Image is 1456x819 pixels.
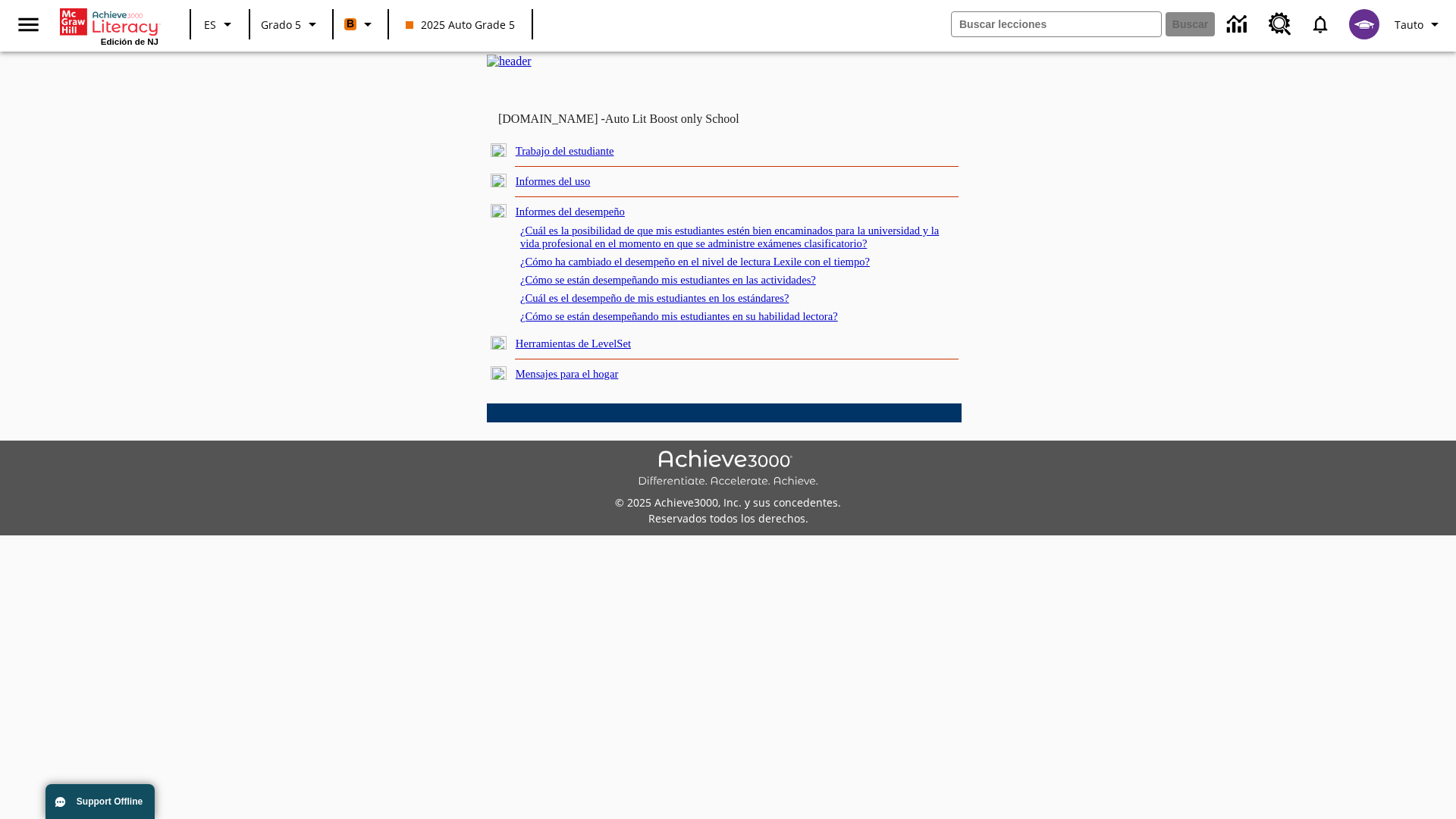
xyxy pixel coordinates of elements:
[605,112,739,125] nobr: Auto Lit Boost only School
[45,784,155,819] button: Support Offline
[520,310,838,322] a: ¿Cómo se están desempeñando mis estudiantes en su habilidad lectora?
[520,274,816,286] a: ¿Cómo se están desempeñando mis estudiantes en las actividades?
[1395,17,1423,33] span: Tauto
[6,2,51,47] button: Abrir el menú lateral
[487,55,532,68] img: header
[516,368,619,380] a: Mensajes para el hogar
[491,143,507,157] img: plus.gif
[516,175,591,187] a: Informes del uso
[516,337,631,350] a: Herramientas de LevelSet
[498,112,777,126] td: [DOMAIN_NAME] -
[491,366,507,380] img: plus.gif
[77,796,143,807] span: Support Offline
[1340,5,1389,44] button: Escoja un nuevo avatar
[952,12,1161,36] input: Buscar campo
[1218,4,1260,45] a: Centro de información
[338,11,383,38] button: Boost El color de la clase es anaranjado. Cambiar el color de la clase.
[196,11,244,38] button: Lenguaje: ES, Selecciona un idioma
[1260,4,1301,45] a: Centro de recursos, Se abrirá en una pestaña nueva.
[1301,5,1340,44] a: Notificaciones
[516,145,614,157] a: Trabajo del estudiante
[60,5,158,46] div: Portada
[638,450,818,488] img: Achieve3000 Differentiate Accelerate Achieve
[520,292,789,304] a: ¿Cuál es el desempeño de mis estudiantes en los estándares?
[491,336,507,350] img: plus.gif
[520,224,939,249] a: ¿Cuál es la posibilidad de que mis estudiantes estén bien encaminados para la universidad y la vi...
[1389,11,1450,38] button: Perfil/Configuración
[491,204,507,218] img: minus.gif
[261,17,301,33] span: Grado 5
[101,37,158,46] span: Edición de NJ
[406,17,515,33] span: 2025 Auto Grade 5
[520,256,870,268] a: ¿Cómo ha cambiado el desempeño en el nivel de lectura Lexile con el tiempo?
[491,174,507,187] img: plus.gif
[516,206,625,218] a: Informes del desempeño
[1349,9,1379,39] img: avatar image
[255,11,328,38] button: Grado: Grado 5, Elige un grado
[204,17,216,33] span: ES
[347,14,354,33] span: B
